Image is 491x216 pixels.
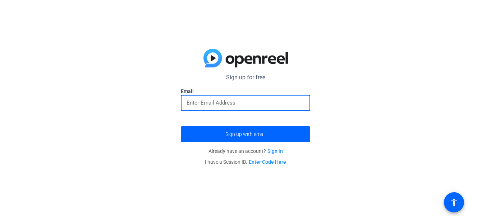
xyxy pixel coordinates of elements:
p: Sign up for free [181,73,310,82]
button: Sign up with email [181,126,310,142]
span: Already have an account? [208,148,283,154]
a: Sign in [267,148,283,154]
input: Enter Email Address [187,98,304,107]
img: blue-gradient.svg [203,49,288,67]
label: Email [181,88,310,95]
mat-icon: accessibility [450,198,458,207]
a: Enter Code Here [249,159,286,165]
span: I have a Session ID. [205,159,286,165]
